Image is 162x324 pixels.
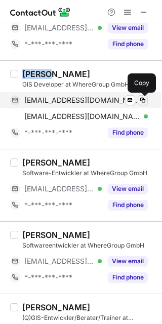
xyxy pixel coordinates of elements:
[108,128,148,138] button: Reveal Button
[24,257,94,266] span: [EMAIL_ADDRESS][DOMAIN_NAME]
[108,272,148,282] button: Reveal Button
[108,23,148,33] button: Reveal Button
[22,302,90,312] div: [PERSON_NAME]
[24,112,140,121] span: [EMAIL_ADDRESS][DOMAIN_NAME]
[24,184,94,193] span: [EMAIL_ADDRESS][DOMAIN_NAME]
[24,96,140,105] span: [EMAIL_ADDRESS][DOMAIN_NAME]
[108,256,148,266] button: Reveal Button
[22,241,156,250] div: Softwareentwickler at WhereGroup GmbH
[22,80,156,89] div: GIS Developer at WhereGroup GmbH
[22,313,156,322] div: (Q)GIS-Entwickler/Berater/Trainer at WhereGroup GmbH
[108,184,148,194] button: Reveal Button
[22,230,90,240] div: [PERSON_NAME]
[22,157,90,168] div: [PERSON_NAME]
[10,6,71,18] img: ContactOut v5.3.10
[24,23,94,32] span: [EMAIL_ADDRESS][DOMAIN_NAME]
[108,39,148,49] button: Reveal Button
[108,200,148,210] button: Reveal Button
[22,69,90,79] div: [PERSON_NAME]
[22,169,156,178] div: Software-Entwickler at WhereGroup GmbH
